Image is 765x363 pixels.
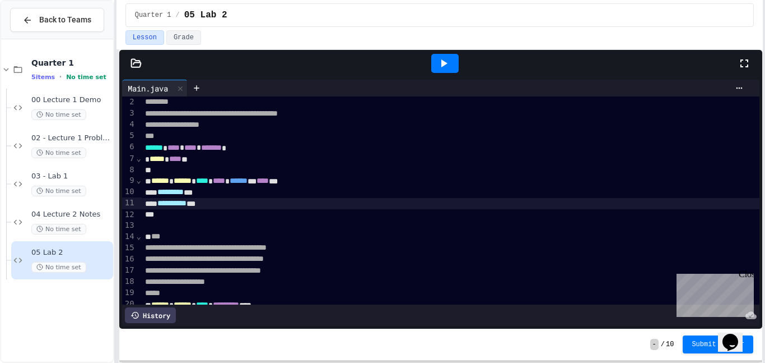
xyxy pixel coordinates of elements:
[122,186,136,197] div: 10
[136,232,142,241] span: Fold line
[672,269,754,317] iframe: chat widget
[176,11,180,20] span: /
[66,73,106,81] span: No time set
[31,95,111,105] span: 00 Lecture 1 Demo
[122,164,136,176] div: 8
[136,176,142,185] span: Fold line
[122,80,188,97] div: Main.java
[184,8,227,22] span: 05 Lab 2
[122,209,136,220] div: 12
[718,318,754,352] iframe: chat widget
[135,11,171,20] span: Quarter 1
[650,339,659,350] span: -
[31,58,111,68] span: Quarter 1
[166,30,201,45] button: Grade
[122,97,136,108] div: 2
[31,172,111,181] span: 03 - Lab 1
[4,4,77,71] div: Chat with us now!Close
[122,242,136,254] div: 15
[31,134,111,143] span: 02 - Lecture 1 Problem 2
[683,336,753,353] button: Submit Answer
[136,299,142,308] span: Fold line
[122,153,136,164] div: 7
[122,231,136,242] div: 14
[122,141,136,153] div: 6
[122,82,174,94] div: Main.java
[39,14,91,26] span: Back to Teams
[122,220,136,231] div: 13
[31,262,86,273] span: No time set
[122,265,136,276] div: 17
[122,130,136,141] div: 5
[122,276,136,287] div: 18
[31,186,86,196] span: No time set
[122,108,136,119] div: 3
[10,8,104,32] button: Back to Teams
[122,298,136,310] div: 20
[122,175,136,186] div: 9
[136,154,142,163] span: Fold line
[122,254,136,265] div: 16
[31,248,111,258] span: 05 Lab 2
[31,148,86,158] span: No time set
[31,224,86,235] span: No time set
[692,340,744,349] span: Submit Answer
[122,197,136,209] div: 11
[59,72,62,81] span: •
[122,119,136,130] div: 4
[125,30,164,45] button: Lesson
[666,340,674,349] span: 10
[31,109,86,120] span: No time set
[31,210,111,219] span: 04 Lecture 2 Notes
[122,287,136,298] div: 19
[661,340,665,349] span: /
[125,307,176,323] div: History
[31,73,55,81] span: 5 items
